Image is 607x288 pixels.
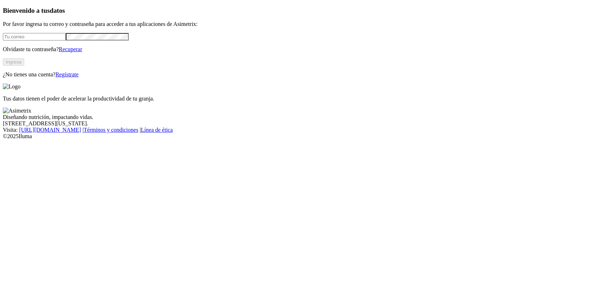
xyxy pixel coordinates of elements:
img: Asimetrix [3,108,31,114]
p: ¿No tienes una cuenta? [3,71,604,78]
a: Regístrate [55,71,79,77]
div: [STREET_ADDRESS][US_STATE]. [3,120,604,127]
span: datos [50,7,65,14]
a: [URL][DOMAIN_NAME] [19,127,81,133]
p: Olvidaste tu contraseña? [3,46,604,53]
p: Tus datos tienen el poder de acelerar la productividad de tu granja. [3,96,604,102]
p: Por favor ingresa tu correo y contraseña para acceder a tus aplicaciones de Asimetrix: [3,21,604,27]
a: Términos y condiciones [84,127,138,133]
a: Línea de ética [141,127,173,133]
h3: Bienvenido a tus [3,7,604,15]
div: © 2025 Iluma [3,133,604,140]
div: Diseñando nutrición, impactando vidas. [3,114,604,120]
img: Logo [3,83,21,90]
input: Tu correo [3,33,66,40]
div: Visita : | | [3,127,604,133]
a: Recuperar [59,46,82,52]
button: Ingresa [3,58,24,66]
